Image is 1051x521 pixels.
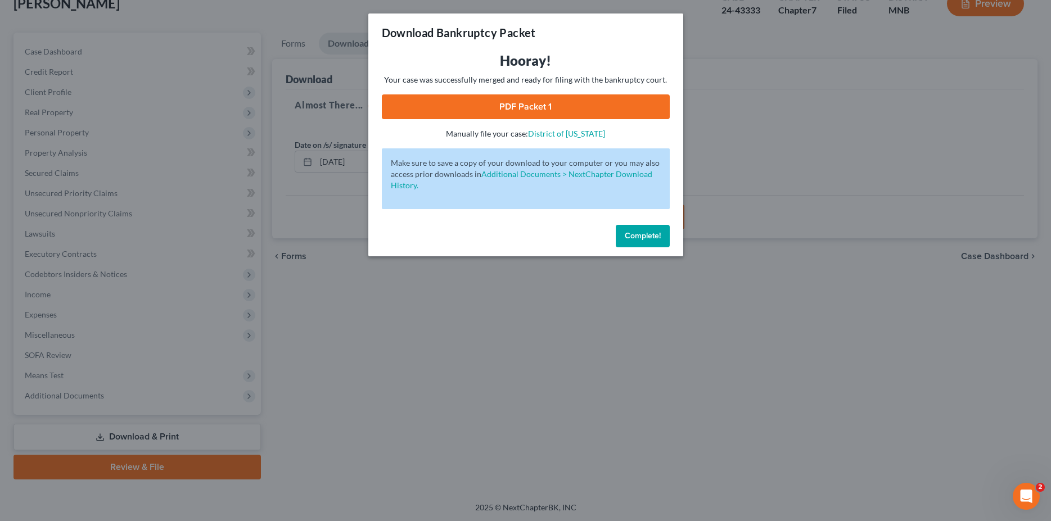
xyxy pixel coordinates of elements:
a: Additional Documents > NextChapter Download History. [391,169,652,190]
p: Make sure to save a copy of your download to your computer or you may also access prior downloads in [391,157,661,191]
a: District of [US_STATE] [528,129,605,138]
iframe: Intercom live chat [1013,483,1040,510]
span: 2 [1036,483,1045,492]
span: Complete! [625,231,661,241]
button: Complete! [616,225,670,247]
h3: Hooray! [382,52,670,70]
a: PDF Packet 1 [382,94,670,119]
h3: Download Bankruptcy Packet [382,25,536,40]
p: Manually file your case: [382,128,670,139]
p: Your case was successfully merged and ready for filing with the bankruptcy court. [382,74,670,85]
